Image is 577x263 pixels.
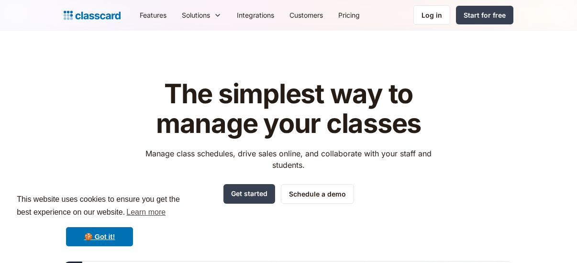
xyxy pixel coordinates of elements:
a: home [64,9,121,22]
div: Solutions [182,10,210,20]
div: Start for free [464,10,506,20]
div: Log in [422,10,442,20]
p: Manage class schedules, drive sales online, and collaborate with your staff and students. [137,148,441,171]
a: Get started [223,184,275,204]
a: Log in [413,5,450,25]
a: learn more about cookies [125,205,167,219]
a: Customers [282,4,331,26]
a: dismiss cookie message [66,227,133,246]
span: This website uses cookies to ensure you get the best experience on our website. [17,194,182,219]
a: Pricing [331,4,367,26]
div: cookieconsent [8,185,191,255]
a: Schedule a demo [281,184,354,204]
a: Features [132,4,174,26]
a: Start for free [456,6,513,24]
h1: The simplest way to manage your classes [137,79,441,138]
div: Solutions [174,4,229,26]
a: Integrations [229,4,282,26]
